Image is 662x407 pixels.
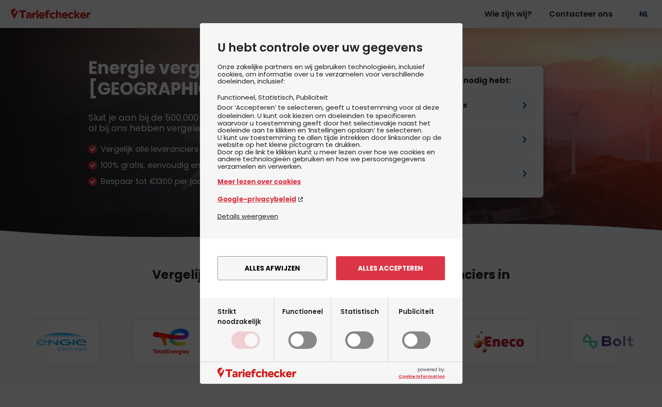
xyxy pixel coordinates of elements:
[217,177,445,187] a: Meer lezen over cookies
[399,366,445,379] span: powered by:
[217,368,296,379] img: logo
[217,306,274,349] label: Strikt noodzakelijk
[217,93,258,102] li: Functioneel
[296,93,328,102] li: Publiciteit
[200,239,462,298] div: menu
[336,256,445,280] button: Alles accepteren
[399,306,434,349] label: Publiciteit
[217,194,445,204] a: Google-privacybeleid
[217,256,327,280] button: Alles afwijzen
[340,306,379,349] label: Statistisch
[217,63,445,211] div: Onze zakelijke partners en wij gebruiken technologieën, inclusief cookies, om informatie over u t...
[217,41,445,55] h2: U hebt controle over uw gegevens
[399,373,445,379] a: Cookie Information
[258,93,296,102] li: Statistisch
[217,211,278,221] button: Details weergeven
[282,306,323,349] label: Functioneel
